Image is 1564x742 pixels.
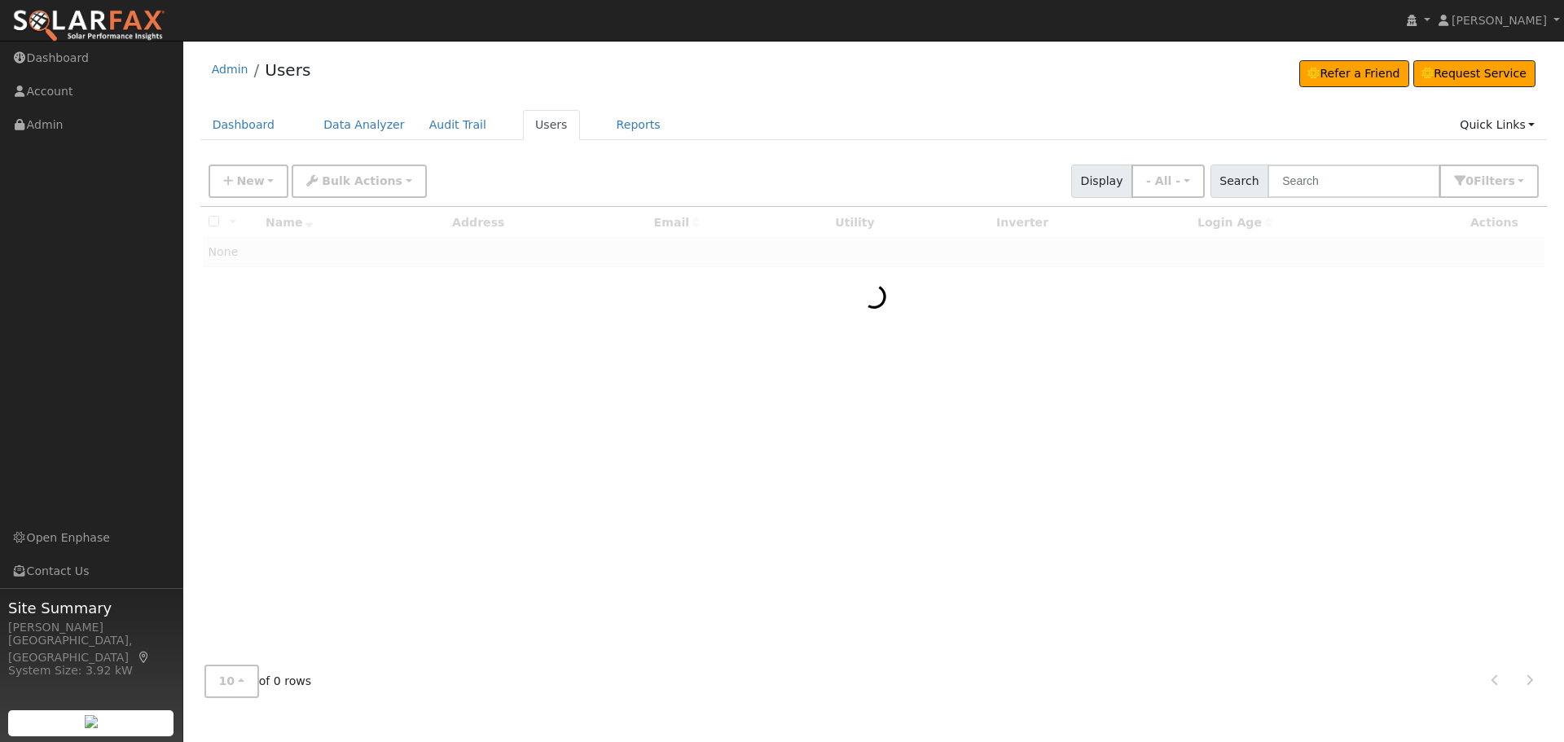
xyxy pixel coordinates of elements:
a: Users [265,60,310,80]
a: Audit Trail [417,110,499,140]
span: of 0 rows [204,665,312,698]
a: Quick Links [1448,110,1547,140]
button: - All - [1131,165,1205,198]
a: Request Service [1413,60,1536,88]
div: System Size: 3.92 kW [8,662,174,679]
span: Filter [1474,174,1515,187]
button: Bulk Actions [292,165,426,198]
a: Users [523,110,580,140]
div: [PERSON_NAME] [8,619,174,636]
button: 0Filters [1439,165,1539,198]
span: Site Summary [8,597,174,619]
button: 10 [204,665,259,698]
span: [PERSON_NAME] [1452,14,1547,27]
button: New [209,165,289,198]
img: SolarFax [12,9,165,43]
img: retrieve [85,715,98,728]
a: Reports [604,110,673,140]
input: Search [1267,165,1440,198]
span: 10 [219,674,235,687]
div: [GEOGRAPHIC_DATA], [GEOGRAPHIC_DATA] [8,632,174,666]
a: Dashboard [200,110,288,140]
a: Data Analyzer [311,110,417,140]
a: Refer a Friend [1299,60,1409,88]
span: s [1508,174,1514,187]
span: Bulk Actions [322,174,402,187]
span: Display [1071,165,1132,198]
a: Map [137,651,152,664]
span: New [236,174,264,187]
span: Search [1210,165,1268,198]
a: Admin [212,63,248,76]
